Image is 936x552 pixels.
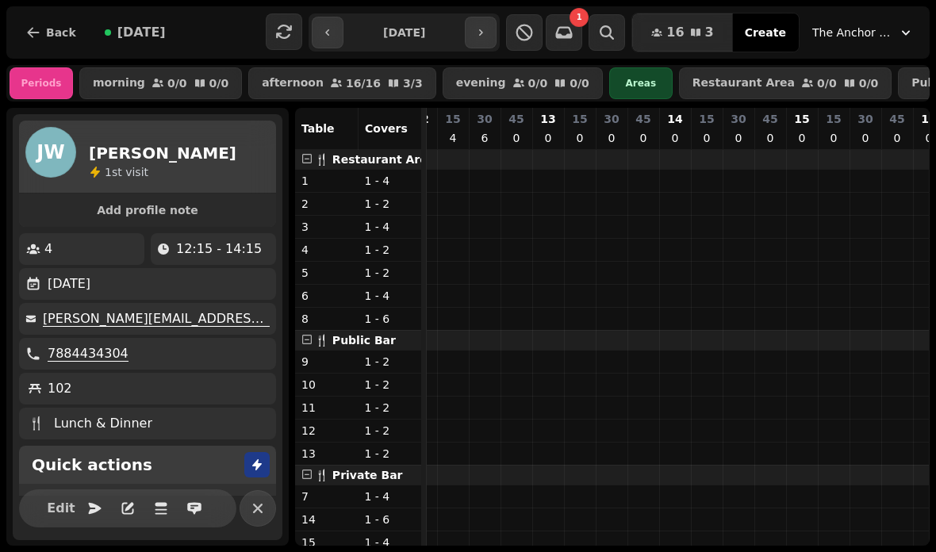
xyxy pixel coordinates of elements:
[365,196,416,212] p: 1 - 2
[510,130,523,146] p: 0
[891,130,903,146] p: 0
[827,130,840,146] p: 0
[79,67,242,99] button: morning0/00/0
[637,130,650,146] p: 0
[301,535,352,550] p: 15
[859,130,872,146] p: 0
[812,25,892,40] span: The Anchor Inn
[301,265,352,281] p: 5
[54,414,152,433] p: Lunch & Dinner
[176,240,262,259] p: 12:15 - 14:15
[365,535,416,550] p: 1 - 4
[456,77,506,90] p: evening
[604,111,619,127] p: 30
[315,469,403,481] span: 🍴 Private Bar
[10,67,73,99] div: Periods
[794,111,809,127] p: 15
[635,111,650,127] p: 45
[89,142,236,164] h2: [PERSON_NAME]
[762,111,777,127] p: 45
[38,205,257,216] span: Add profile note
[667,111,682,127] p: 14
[346,78,381,89] p: 16 / 16
[301,122,335,135] span: Table
[403,78,423,89] p: 3 / 3
[817,78,837,89] p: 0 / 0
[632,13,732,52] button: 163
[365,400,416,416] p: 1 - 2
[301,400,352,416] p: 11
[29,414,44,433] p: 🍴
[859,78,879,89] p: 0 / 0
[365,354,416,370] p: 1 - 2
[36,143,64,162] span: JW
[478,130,491,146] p: 6
[692,77,795,90] p: Restaurant Area
[528,78,548,89] p: 0 / 0
[542,130,554,146] p: 0
[705,26,714,39] span: 3
[732,13,799,52] button: Create
[301,489,352,504] p: 7
[699,111,714,127] p: 15
[301,242,352,258] p: 4
[46,27,76,38] span: Back
[669,130,681,146] p: 0
[365,512,416,527] p: 1 - 6
[48,379,72,398] p: 102
[570,78,589,89] p: 0 / 0
[301,196,352,212] p: 2
[209,78,229,89] p: 0 / 0
[365,288,416,304] p: 1 - 4
[365,122,408,135] span: Covers
[447,130,459,146] p: 4
[262,77,324,90] p: afternoon
[48,274,90,293] p: [DATE]
[117,26,166,39] span: [DATE]
[365,377,416,393] p: 1 - 2
[857,111,873,127] p: 30
[764,130,777,146] p: 0
[365,423,416,439] p: 1 - 2
[445,111,460,127] p: 15
[93,77,145,90] p: morning
[301,377,352,393] p: 10
[301,219,352,235] p: 3
[315,334,396,347] span: 🍴 Public Bar
[540,111,555,127] p: 13
[105,164,148,180] p: visit
[112,166,125,178] span: st
[301,311,352,327] p: 8
[921,111,936,127] p: 16
[365,489,416,504] p: 1 - 4
[167,78,187,89] p: 0 / 0
[577,13,582,21] span: 1
[32,454,152,476] h2: Quick actions
[573,130,586,146] p: 0
[301,423,352,439] p: 12
[365,446,416,462] p: 1 - 2
[796,130,808,146] p: 0
[301,446,352,462] p: 13
[923,130,935,146] p: 0
[477,111,492,127] p: 30
[745,27,786,38] span: Create
[679,67,892,99] button: Restaurant Area0/00/0
[803,18,923,47] button: The Anchor Inn
[301,512,352,527] p: 14
[301,354,352,370] p: 9
[301,173,352,189] p: 1
[826,111,841,127] p: 15
[248,67,436,99] button: afternoon16/163/3
[365,242,416,258] p: 1 - 2
[443,67,603,99] button: evening0/00/0
[365,173,416,189] p: 1 - 4
[52,501,71,514] span: Edit
[605,130,618,146] p: 0
[45,492,77,523] button: Edit
[731,111,746,127] p: 30
[301,288,352,304] p: 6
[365,311,416,327] p: 1 - 6
[732,130,745,146] p: 0
[105,166,112,178] span: 1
